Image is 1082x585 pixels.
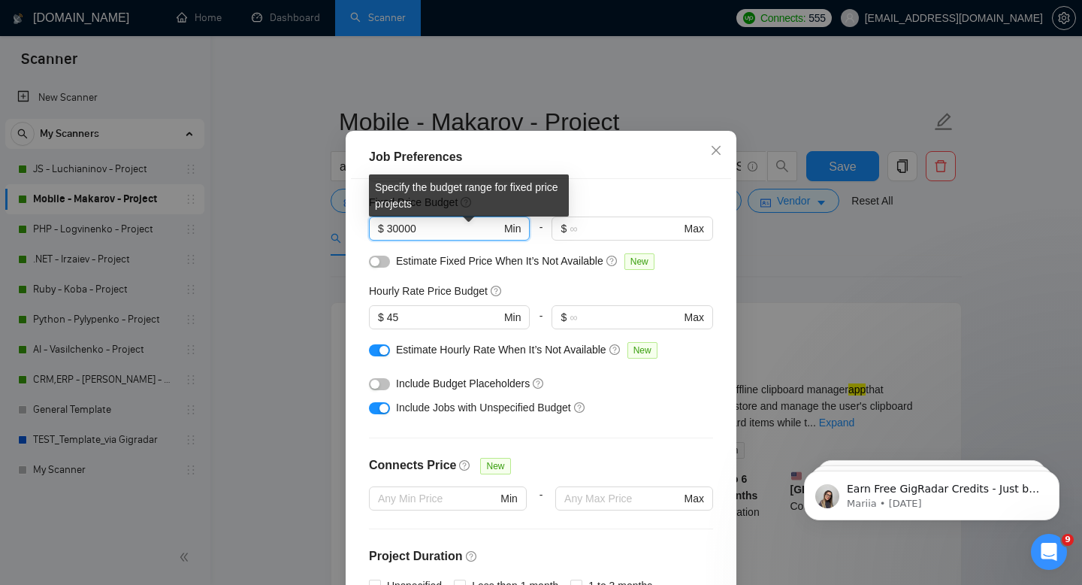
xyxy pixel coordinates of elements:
span: New [624,253,654,270]
span: Max [685,220,704,237]
input: 0 [387,309,501,326]
span: Estimate Fixed Price When It’s Not Available [396,255,603,267]
span: Max [685,309,704,326]
span: Min [500,490,518,507]
input: Any Min Price [378,490,497,507]
span: question-circle [574,402,586,414]
span: $ [561,220,567,237]
button: Close [696,131,736,171]
span: Include Jobs with Unspecified Budget [396,402,571,414]
span: question-circle [606,255,618,267]
iframe: Intercom notifications message [781,439,1082,544]
span: New [627,342,657,359]
span: 9 [1062,534,1074,546]
input: 0 [387,220,501,237]
h4: Connects Price [369,456,456,474]
span: question-circle [491,285,503,297]
span: close [710,144,722,156]
div: - [530,217,552,253]
input: ∞ [570,309,681,326]
span: New [480,458,510,474]
span: Min [504,220,521,237]
span: question-circle [609,344,621,356]
div: Specify the budget range for fixed price projects [369,174,569,217]
span: Include Budget Placeholders [396,377,530,389]
span: $ [561,309,567,326]
input: ∞ [570,220,681,237]
h5: Hourly Rate Price Budget [369,283,488,299]
span: question-circle [459,459,471,471]
iframe: Intercom live chat [1031,534,1067,570]
h4: Project Duration [369,547,713,565]
span: Min [504,309,521,326]
input: Any Max Price [564,490,681,507]
div: Job Preferences [369,148,713,166]
span: Estimate Hourly Rate When It’s Not Available [396,344,606,356]
span: $ [378,309,384,326]
span: question-circle [533,377,545,389]
span: $ [378,220,384,237]
div: - [527,486,555,529]
span: question-circle [466,550,478,562]
span: Max [685,490,704,507]
div: - [530,305,552,341]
